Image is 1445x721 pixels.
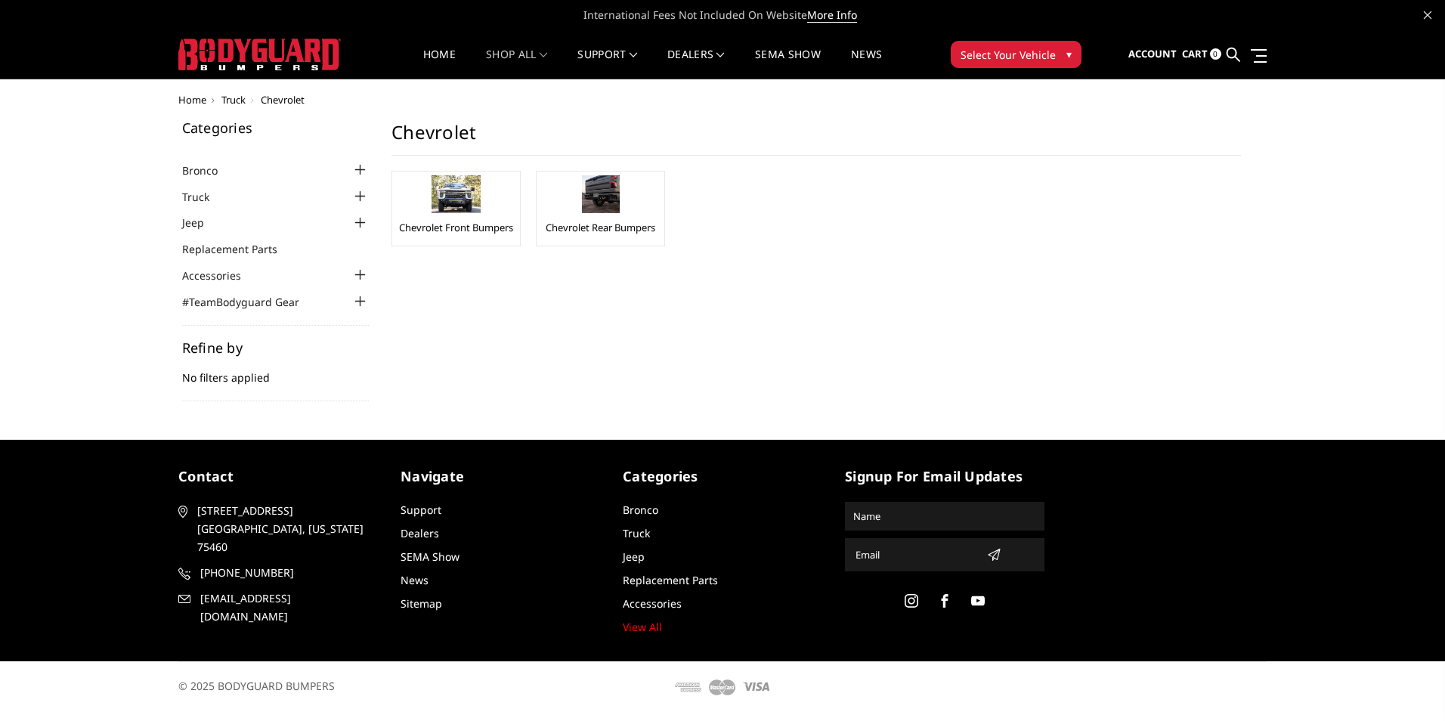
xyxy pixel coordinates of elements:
div: No filters applied [182,341,370,401]
a: [EMAIL_ADDRESS][DOMAIN_NAME] [178,589,378,626]
input: Email [849,543,981,567]
a: SEMA Show [401,549,459,564]
span: Chevrolet [261,93,305,107]
button: Select Your Vehicle [951,41,1081,68]
span: 0 [1210,48,1221,60]
span: [EMAIL_ADDRESS][DOMAIN_NAME] [200,589,376,626]
a: Jeep [182,215,223,231]
a: Dealers [401,526,439,540]
a: Replacement Parts [182,241,296,257]
span: [PHONE_NUMBER] [200,564,376,582]
a: Home [178,93,206,107]
span: Select Your Vehicle [961,47,1056,63]
h5: Categories [182,121,370,135]
h5: Categories [623,466,822,487]
a: Cart 0 [1182,34,1221,75]
h1: Chevrolet [391,121,1241,156]
a: Chevrolet Front Bumpers [399,221,513,234]
img: BODYGUARD BUMPERS [178,39,341,70]
span: © 2025 BODYGUARD BUMPERS [178,679,335,693]
a: Bronco [623,503,658,517]
span: ▾ [1066,46,1072,62]
a: More Info [807,8,857,23]
a: News [851,49,882,79]
input: Name [847,504,1042,528]
a: Replacement Parts [623,573,718,587]
a: [PHONE_NUMBER] [178,564,378,582]
a: Truck [182,189,228,205]
a: Account [1128,34,1177,75]
a: News [401,573,429,587]
h5: contact [178,466,378,487]
a: Support [401,503,441,517]
a: Chevrolet Rear Bumpers [546,221,655,234]
a: Truck [221,93,246,107]
h5: Navigate [401,466,600,487]
span: Cart [1182,47,1208,60]
a: Accessories [182,268,260,283]
span: [STREET_ADDRESS] [GEOGRAPHIC_DATA], [US_STATE] 75460 [197,502,373,556]
a: SEMA Show [755,49,821,79]
a: Support [577,49,637,79]
a: Home [423,49,456,79]
a: Sitemap [401,596,442,611]
span: Account [1128,47,1177,60]
a: shop all [486,49,547,79]
a: View All [623,620,662,634]
a: #TeamBodyguard Gear [182,294,318,310]
a: Jeep [623,549,645,564]
a: Accessories [623,596,682,611]
h5: Refine by [182,341,370,354]
a: Truck [623,526,650,540]
a: Bronco [182,162,237,178]
h5: signup for email updates [845,466,1044,487]
a: Dealers [667,49,725,79]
